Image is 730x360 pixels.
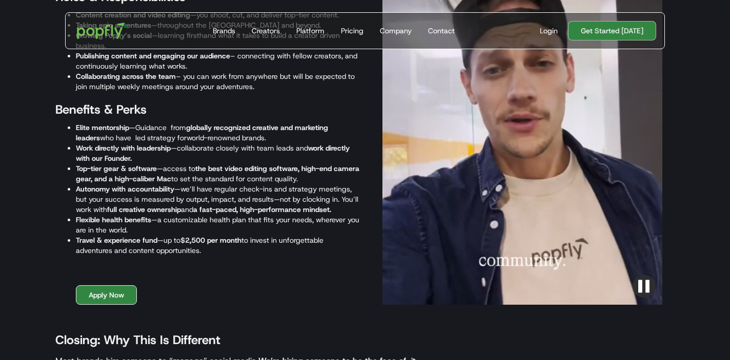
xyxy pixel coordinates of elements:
[540,26,558,36] div: Login
[76,51,360,71] li: – connecting with fellow creators, and continuously learning what works.
[380,26,412,36] div: Company
[376,13,416,49] a: Company
[341,26,363,36] div: Pricing
[193,205,331,214] strong: a fast-paced, high-performance mindset.
[76,122,360,143] li: —Guidance from who have led strategy forworld-renowned brands.
[76,143,360,163] li: —collaborate closely with team leads and
[252,26,280,36] div: Creators
[428,26,455,36] div: Contact
[76,123,328,142] strong: globally recognized creative and marketing leaders
[55,101,147,118] strong: Benefits & Perks
[76,163,360,184] li: —access to to set the standard for content quality.
[76,184,174,194] strong: Autonomy with accountability
[180,236,241,245] strong: $2,500 per month
[76,215,360,235] li: —a customizable health plan that fits your needs, wherever you are in the world.
[76,143,171,153] strong: Work directly with leadership
[76,123,129,132] strong: Elite mentorship
[337,13,368,49] a: Pricing
[248,13,284,49] a: Creators
[76,72,176,81] strong: Collaborating across the team
[76,143,350,163] strong: work directly with our Founder.
[76,164,157,173] strong: Top-tier gear & software
[296,26,325,36] div: Platform
[70,15,136,46] a: home
[76,215,151,224] strong: Flexible health benefits
[55,332,220,348] strong: Closing: Why This Is Different
[76,184,360,215] li: —we’ll have regular check-ins and strategy meetings, but your success is measured by output, impa...
[209,13,239,49] a: Brands
[292,13,329,49] a: Platform
[568,21,656,40] a: Get Started [DATE]
[76,285,137,305] a: Apply Now
[76,235,360,256] li: —up to to invest in unforgettable adventures and content opportunities.
[424,13,459,49] a: Contact
[107,205,181,214] strong: full creative ownership
[76,164,359,183] strong: the best video editing software, high-end camera gear, and a high-caliber Mac
[76,71,360,92] li: – you can work from anywhere but will be expected to join multiple weekly meetings around your ad...
[213,26,235,36] div: Brands
[76,51,230,60] strong: Publishing content and engaging our audience
[633,275,655,298] img: Pause video
[76,236,157,245] strong: Travel & experience fund
[536,26,562,36] a: Login
[76,10,190,19] strong: Content creation and video editing
[76,10,360,20] li: —you shoot, cut, and deliver top-tier content.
